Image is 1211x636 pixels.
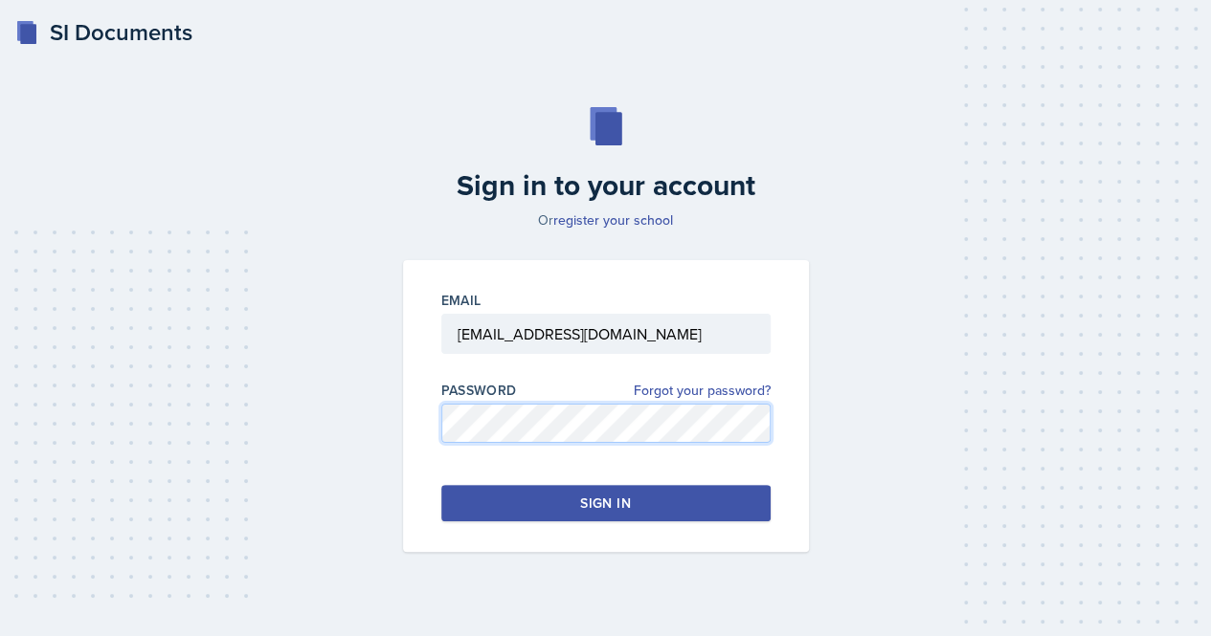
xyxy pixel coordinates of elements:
[392,168,820,203] h2: Sign in to your account
[441,485,771,521] button: Sign in
[441,291,482,310] label: Email
[392,210,820,230] p: Or
[441,314,771,354] input: Email
[441,381,517,400] label: Password
[15,15,192,50] a: SI Documents
[580,493,630,513] div: Sign in
[634,381,771,401] a: Forgot your password?
[553,210,673,230] a: register your school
